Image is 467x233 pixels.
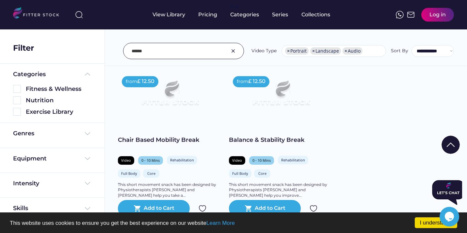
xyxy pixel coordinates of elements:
div: Core [146,171,156,176]
img: Frame%20%284%29.svg [84,205,91,212]
span: × [287,49,290,53]
div: Genres [13,129,34,138]
p: This website uses cookies to ensure you get the best experience on our website [10,220,457,226]
div: Series [272,11,288,18]
div: Full Body [121,171,137,176]
div: Rehabilitation [281,158,305,162]
img: Group%201000002322%20%281%29.svg [442,136,460,154]
div: This short movement snack has been designed by Physiotherapists [PERSON_NAME] and [PERSON_NAME] h... [118,182,222,198]
div: 0 - 10 Mins [141,158,160,163]
div: Video Type [251,48,277,54]
img: Frame%20%284%29.svg [84,130,91,138]
li: Landscape [310,47,341,55]
img: Chat attention grabber [3,3,35,27]
div: from [126,78,137,85]
div: Equipment [13,155,47,163]
div: Categories [13,70,46,78]
div: £ 12.50 [137,78,154,85]
img: search-normal%203.svg [75,11,83,19]
div: Pricing [198,11,217,18]
img: Rectangle%205126.svg [13,85,21,93]
div: Collections [301,11,330,18]
div: Intensity [13,179,39,188]
li: Portrait [285,47,309,55]
img: Frame%2079%20%281%29.svg [239,72,323,119]
div: This short movement snack has been designed by Physiotherapists [PERSON_NAME] and [PERSON_NAME] h... [229,182,333,198]
img: meteor-icons_whatsapp%20%281%29.svg [396,11,404,19]
img: Frame%20%284%29.svg [84,179,91,187]
div: Log in [429,11,446,18]
div: £ 12.50 [248,78,266,85]
img: Frame%2079%20%281%29.svg [128,72,212,119]
button: shopping_cart [134,205,141,212]
iframe: chat widget [429,177,462,208]
div: Categories [230,11,259,18]
iframe: chat widget [440,207,460,226]
div: fvck [230,3,239,10]
div: Skills [13,204,29,212]
img: Group%201000002326.svg [229,47,237,55]
img: Group%201000002324.svg [199,205,206,212]
div: Nutrition [26,96,91,105]
div: Rehabilitation [170,158,194,162]
img: Frame%20%285%29.svg [84,70,91,78]
img: Frame%2051.svg [407,11,415,19]
div: Fitness & Wellness [26,85,91,93]
div: Balance & Stability Break [229,136,333,144]
span: × [345,49,347,53]
a: I understand! [415,217,457,228]
img: Rectangle%205126.svg [13,108,21,116]
div: View Library [153,11,185,18]
div: from [237,78,248,85]
a: Learn More [206,220,235,226]
img: Group%201000002324.svg [310,205,317,212]
div: 0 - 10 Mins [252,158,271,163]
img: Rectangle%205126.svg [13,96,21,104]
div: Add to Cart [144,205,174,212]
div: Filter [13,42,34,54]
div: Exercise Library [26,108,91,116]
div: Core [257,171,267,176]
div: Video [232,158,242,163]
div: Sort By [391,48,408,54]
img: Frame%20%284%29.svg [84,155,91,162]
li: Audio [343,47,362,55]
div: Add to Cart [255,205,285,212]
div: Video [121,158,131,163]
div: Full Body [232,171,248,176]
div: Chair Based Mobility Break [118,136,222,144]
img: LOGO.svg [13,7,65,21]
span: × [312,49,315,53]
